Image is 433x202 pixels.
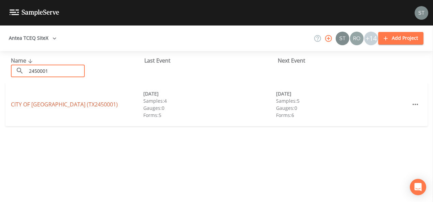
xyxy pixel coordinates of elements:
img: 7e5c62b91fde3b9fc00588adc1700c9a [350,32,364,45]
button: Antea TCEQ SiteX [6,32,59,45]
div: Gauges: 0 [143,104,276,112]
div: Stan Porter [335,32,350,45]
img: logo [10,10,59,16]
div: Gauges: 0 [276,104,408,112]
div: Samples: 5 [276,97,408,104]
img: c0670e89e469b6405363224a5fca805c [415,6,428,20]
div: [DATE] [276,90,408,97]
button: Add Project [378,32,423,45]
input: Search Projects [27,65,85,77]
div: Samples: 4 [143,97,276,104]
div: Open Intercom Messenger [410,179,426,195]
div: Rodolfo Ramirez [350,32,364,45]
div: Forms: 6 [276,112,408,119]
div: Forms: 5 [143,112,276,119]
div: [DATE] [143,90,276,97]
img: c0670e89e469b6405363224a5fca805c [336,32,349,45]
div: +14 [364,32,378,45]
div: Last Event [144,56,278,65]
a: CITY OF [GEOGRAPHIC_DATA] (TX2450001) [11,101,118,108]
div: Next Event [278,56,411,65]
span: Name [11,57,34,64]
